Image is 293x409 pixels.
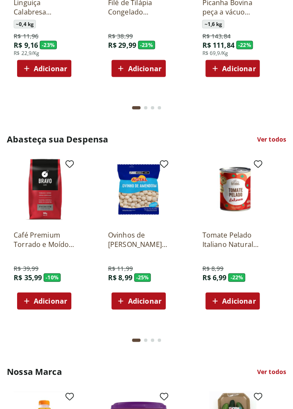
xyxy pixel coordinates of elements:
span: ~ 1,6 kg [202,20,224,29]
span: R$ 39,99 [14,264,38,273]
button: Adicionar [205,293,260,310]
span: R$ 29,99 [108,41,136,50]
span: Adicionar [34,298,67,305]
span: - 23 % [138,41,155,49]
span: Adicionar [128,65,161,72]
span: ~ 0,4 kg [14,20,36,29]
button: Go to page 4 from fs-carousel [156,98,163,118]
img: Tomate Pelado Italiano Natural da Terra 400g [202,159,263,220]
h2: Abasteça sua Despensa [7,133,108,145]
span: R$ 11,96 [14,32,38,41]
span: R$ 35,99 [14,273,42,282]
span: - 22 % [228,273,245,282]
span: R$ 8,99 [202,264,223,273]
span: R$ 143,84 [202,32,230,41]
a: Ver todos [257,368,286,376]
button: Go to page 3 from fs-carousel [149,330,156,351]
span: Adicionar [222,65,255,72]
span: R$ 9,16 [14,41,38,50]
button: Go to page 3 from fs-carousel [149,98,156,118]
button: Go to page 2 from fs-carousel [142,98,149,118]
span: R$ 111,84 [202,41,234,50]
button: Go to page 2 from fs-carousel [142,330,149,351]
span: Adicionar [222,298,255,305]
span: R$ 6,99 [202,273,226,282]
span: R$ 8,99 [108,273,132,282]
img: Ovinhos de Amendoim Agtal 120g [108,159,169,220]
button: Go to page 4 from fs-carousel [156,330,163,351]
span: Adicionar [34,65,67,72]
img: Café Premium Torrado e Moído Bravo 500g [14,159,75,220]
button: Adicionar [17,60,71,77]
span: - 25 % [134,273,151,282]
span: R$ 69,9/Kg [202,50,228,57]
span: R$ 11,99 [108,264,133,273]
a: Ovinhos de [PERSON_NAME] 120g [108,230,169,249]
span: R$ 22,9/Kg [14,50,40,57]
button: Adicionar [17,293,71,310]
a: Ver todos [257,135,286,144]
button: Adicionar [111,60,166,77]
button: Adicionar [205,60,260,77]
button: Adicionar [111,293,166,310]
button: Current page from fs-carousel [130,330,142,351]
span: - 23 % [40,41,57,49]
span: - 22 % [236,41,253,49]
span: R$ 38,99 [108,32,133,41]
a: Café Premium Torrado e Moído Bravo 500g [14,230,75,249]
button: Current page from fs-carousel [130,98,142,118]
span: - 10 % [44,273,61,282]
a: Tomate Pelado Italiano Natural da Terra 400g [202,230,263,249]
span: Adicionar [128,298,161,305]
h2: Nossa Marca [7,366,62,378]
